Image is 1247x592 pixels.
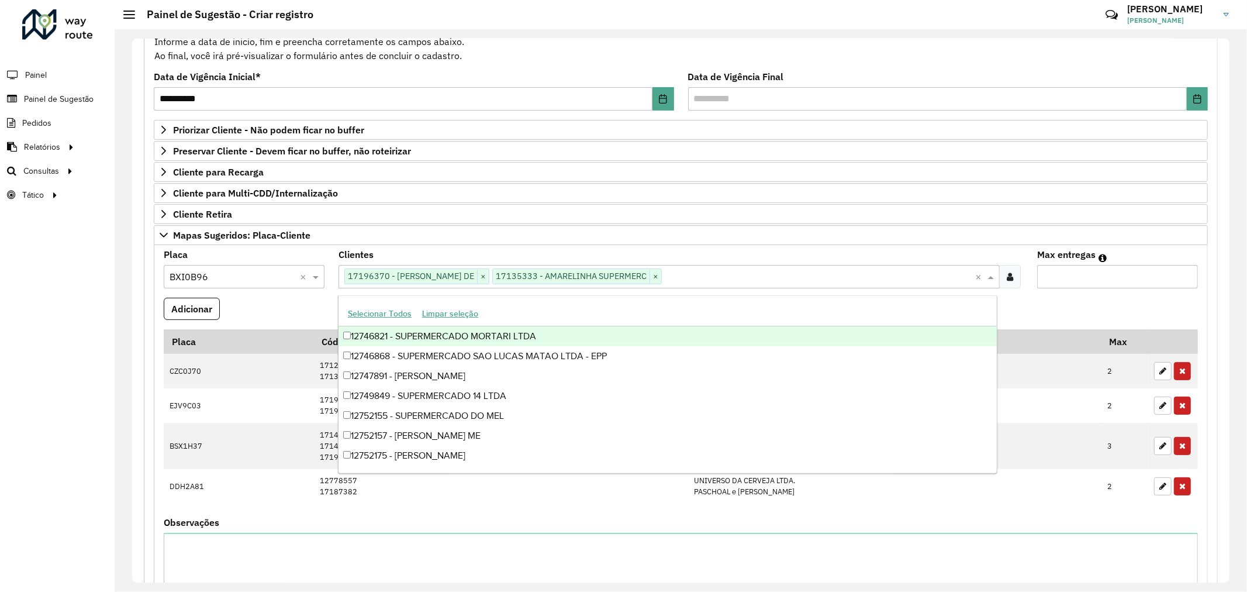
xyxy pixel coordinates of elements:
td: 17128056 17132145 [314,354,688,388]
td: 2 [1101,354,1148,388]
span: Clear all [300,270,310,284]
button: Adicionar [164,298,220,320]
td: 2 [1101,469,1148,504]
td: 3 [1101,423,1148,469]
td: DDH2A81 [164,469,314,504]
span: 17196370 - [PERSON_NAME] DE [345,269,477,283]
span: Consultas [23,165,59,177]
button: Selecionar Todos [343,305,417,323]
label: Data de Vigência Inicial [154,70,261,84]
span: Painel de Sugestão [24,93,94,105]
span: Clear all [975,270,985,284]
a: Preservar Cliente - Devem ficar no buffer, não roteirizar [154,141,1208,161]
label: Clientes [338,247,374,261]
span: Pedidos [22,117,51,129]
span: [PERSON_NAME] [1127,15,1215,26]
h3: [PERSON_NAME] [1127,4,1215,15]
span: Cliente para Multi-CDD/Internalização [173,188,338,198]
label: Observações [164,515,219,529]
h2: Painel de Sugestão - Criar registro [135,8,313,21]
div: 12752155 - SUPERMERCADO DO MEL [338,406,997,426]
th: Max [1101,329,1148,354]
span: Cliente Retira [173,209,232,219]
td: BSX1H37 [164,423,314,469]
span: × [650,270,661,284]
div: 12749849 - SUPERMERCADO 14 LTDA [338,386,997,406]
a: Contato Rápido [1099,2,1124,27]
a: Priorizar Cliente - Não podem ficar no buffer [154,120,1208,140]
td: 2 [1101,388,1148,423]
td: EJV9C03 [164,388,314,423]
a: Cliente Retira [154,204,1208,224]
em: Máximo de clientes que serão colocados na mesma rota com os clientes informados [1099,253,1107,263]
div: 12746821 - SUPERMERCADO MORTARI LTDA [338,326,997,346]
td: 17147002 17149075 17199492 [314,423,688,469]
th: Código Cliente [314,329,688,354]
td: CZC0J70 [164,354,314,388]
span: Priorizar Cliente - Não podem ficar no buffer [173,125,364,135]
button: Choose Date [1187,87,1208,111]
span: Painel [25,69,47,81]
span: Mapas Sugeridos: Placa-Cliente [173,230,310,240]
div: 12752175 - [PERSON_NAME] [338,446,997,466]
span: Relatórios [24,141,60,153]
td: 17196874 17196875 [314,388,688,423]
th: Placa [164,329,314,354]
div: 12747891 - [PERSON_NAME] [338,366,997,386]
label: Data de Vigência Final [688,70,784,84]
div: 12752157 - [PERSON_NAME] ME [338,426,997,446]
span: Tático [22,189,44,201]
a: Mapas Sugeridos: Placa-Cliente [154,225,1208,245]
td: UNIVERSO DA CERVEJA LTDA. PASCHOAL e [PERSON_NAME] [688,469,1101,504]
label: Placa [164,247,188,261]
div: Informe a data de inicio, fim e preencha corretamente os campos abaixo. Ao final, você irá pré-vi... [154,20,1208,63]
span: Cliente para Recarga [173,167,264,177]
span: × [477,270,489,284]
td: 12778557 17187382 [314,469,688,504]
span: 17135333 - AMARELINHA SUPERMERC [493,269,650,283]
ng-dropdown-panel: Options list [338,295,997,474]
button: Limpar seleção [417,305,483,323]
a: Cliente para Multi-CDD/Internalização [154,183,1208,203]
div: 12746868 - SUPERMERCADO SAO LUCAS MATAO LTDA - EPP [338,346,997,366]
label: Max entregas [1037,247,1096,261]
span: Preservar Cliente - Devem ficar no buffer, não roteirizar [173,146,411,156]
a: Cliente para Recarga [154,162,1208,182]
div: 12752178 - [PERSON_NAME] [338,466,997,486]
button: Choose Date [652,87,673,111]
